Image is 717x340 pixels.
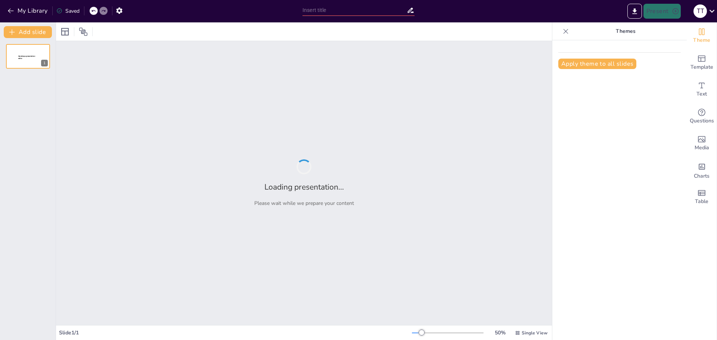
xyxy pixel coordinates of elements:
[522,330,547,336] span: Single View
[695,197,708,206] span: Table
[59,329,412,336] div: Slide 1 / 1
[41,60,48,66] div: 1
[687,184,717,210] div: Add a table
[687,157,717,184] div: Add charts and graphs
[694,172,710,180] span: Charts
[6,44,50,69] div: 1
[491,329,509,336] div: 50 %
[627,4,642,19] button: Export to PowerPoint
[695,144,709,152] span: Media
[643,4,681,19] button: Present
[687,103,717,130] div: Get real-time input from your audience
[264,182,344,192] h2: Loading presentation...
[696,90,707,98] span: Text
[572,22,679,40] p: Themes
[59,26,71,38] div: Layout
[687,49,717,76] div: Add ready made slides
[18,55,35,59] span: Sendsteps presentation editor
[693,4,707,18] div: t t
[6,5,51,17] button: My Library
[558,59,636,69] button: Apply theme to all slides
[79,27,88,36] span: Position
[693,36,710,44] span: Theme
[302,5,407,16] input: Insert title
[690,117,714,125] span: Questions
[690,63,713,71] span: Template
[56,7,80,15] div: Saved
[254,200,354,207] p: Please wait while we prepare your content
[4,26,52,38] button: Add slide
[687,76,717,103] div: Add text boxes
[693,4,707,19] button: t t
[687,130,717,157] div: Add images, graphics, shapes or video
[687,22,717,49] div: Change the overall theme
